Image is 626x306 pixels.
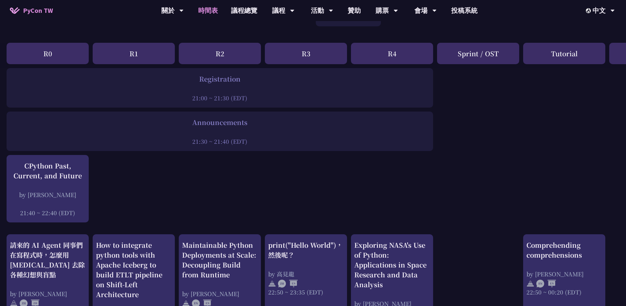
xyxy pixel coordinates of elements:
img: Locale Icon [586,8,592,13]
div: CPython Past, Current, and Future [10,161,85,181]
div: 21:30 ~ 21:40 (EDT) [10,137,430,145]
div: by [PERSON_NAME] [182,290,258,298]
div: 請來的 AI Agent 同事們在寫程式時，怎麼用 [MEDICAL_DATA] 去除各種幻想與盲點 [10,240,85,280]
div: R0 [7,43,89,64]
div: Maintainable Python Deployments at Scale: Decoupling Build from Runtime [182,240,258,280]
div: Registration [10,74,430,84]
div: R3 [265,43,347,64]
div: by [PERSON_NAME] [10,191,85,199]
div: R1 [93,43,175,64]
div: Exploring NASA's Use of Python: Applications in Space Research and Data Analysis [354,240,430,290]
div: print("Hello World")，然後呢？ [268,240,344,260]
span: PyCon TW [23,6,53,15]
div: Tutorial [523,43,605,64]
div: by 高見龍 [268,270,344,278]
img: Home icon of PyCon TW 2025 [10,7,20,14]
div: R2 [179,43,261,64]
div: 22:50 ~ 23:35 (EDT) [268,288,344,296]
div: Comprehending comprehensions [526,240,602,260]
div: 21:00 ~ 21:30 (EDT) [10,94,430,102]
a: CPython Past, Current, and Future by [PERSON_NAME] 21:40 ~ 22:40 (EDT) [10,161,85,217]
div: 22:50 ~ 00:20 (EDT) [526,288,602,296]
a: PyCon TW [3,2,59,19]
div: R4 [351,43,433,64]
img: ENEN.5a408d1.svg [536,280,556,288]
img: ZHEN.371966e.svg [278,280,298,288]
div: Sprint / OST [437,43,519,64]
div: How to integrate python tools with Apache Iceberg to build ETLT pipeline on Shift-Left Architecture [96,240,172,299]
img: svg+xml;base64,PHN2ZyB4bWxucz0iaHR0cDovL3d3dy53My5vcmcvMjAwMC9zdmciIHdpZHRoPSIyNCIgaGVpZ2h0PSIyNC... [268,280,276,288]
div: Announcements [10,117,430,127]
div: by [PERSON_NAME] [526,270,602,278]
div: by [PERSON_NAME] [10,290,85,298]
div: 21:40 ~ 22:40 (EDT) [10,209,85,217]
img: svg+xml;base64,PHN2ZyB4bWxucz0iaHR0cDovL3d3dy53My5vcmcvMjAwMC9zdmciIHdpZHRoPSIyNCIgaGVpZ2h0PSIyNC... [526,280,534,288]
